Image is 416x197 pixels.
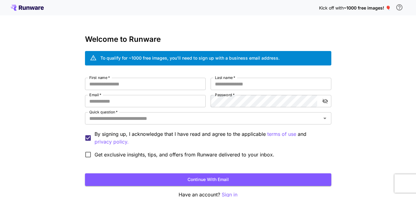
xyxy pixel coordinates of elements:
button: By signing up, I acknowledge that I have read and agree to the applicable and privacy policy. [267,130,296,138]
h3: Welcome to Runware [85,35,331,44]
label: First name [89,75,110,80]
button: Continue with email [85,173,331,186]
p: By signing up, I acknowledge that I have read and agree to the applicable and [95,130,326,146]
label: Quick question [89,109,118,115]
p: privacy policy. [95,138,129,146]
button: toggle password visibility [320,96,331,107]
button: By signing up, I acknowledge that I have read and agree to the applicable terms of use and [95,138,129,146]
button: Open [321,114,329,123]
button: In order to qualify for free credit, you need to sign up with a business email address and click ... [393,1,406,14]
span: Kick off with [319,5,344,10]
span: ~1000 free images! 🎈 [344,5,391,10]
div: To qualify for ~1000 free images, you’ll need to sign up with a business email address. [100,55,280,61]
label: Last name [215,75,235,80]
p: terms of use [267,130,296,138]
label: Email [89,92,101,97]
span: Get exclusive insights, tips, and offers from Runware delivered to your inbox. [95,151,274,158]
label: Password [215,92,235,97]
